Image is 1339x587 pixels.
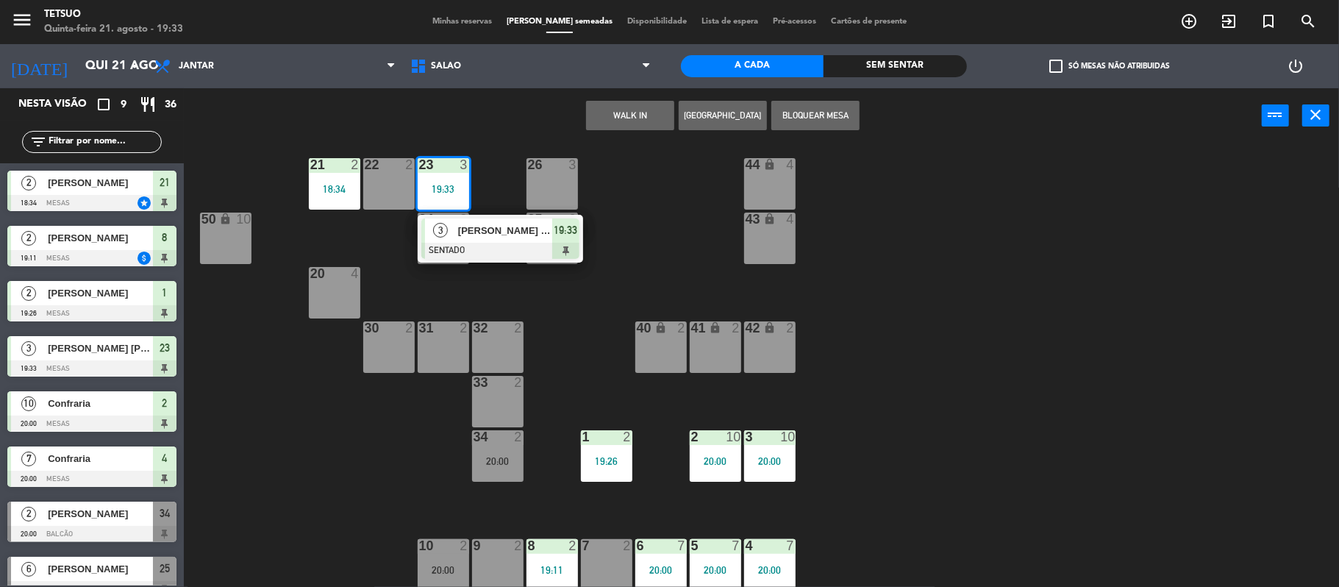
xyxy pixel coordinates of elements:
span: 3 [21,341,36,356]
span: 2 [21,176,36,191]
div: 2 [460,321,468,335]
span: [PERSON_NAME] [48,561,153,577]
div: 20:00 [744,456,796,466]
div: A cada [681,55,824,77]
button: WALK IN [586,101,674,130]
i: lock [219,213,232,225]
div: 19:33 [418,184,469,194]
div: 20:00 [690,456,741,466]
span: 4 [163,449,168,467]
span: 6 [21,562,36,577]
div: 10 [726,430,740,444]
div: 2 [677,321,686,335]
div: 20:00 [690,565,741,575]
span: 2 [21,231,36,246]
button: [GEOGRAPHIC_DATA] [679,101,767,130]
button: menu [11,9,33,36]
span: 2 [163,394,168,412]
span: 1 [163,284,168,302]
div: 2 [786,321,795,335]
div: 2 [691,430,692,444]
button: power_input [1262,104,1289,127]
span: 8 [163,229,168,246]
div: 30 [365,321,365,335]
span: 9 [121,96,126,113]
span: [PERSON_NAME] [48,230,153,246]
div: 2 [732,321,740,335]
span: 19:33 [554,221,577,239]
div: 22 [365,158,365,171]
span: [PERSON_NAME] [48,285,153,301]
span: 2 [21,286,36,301]
button: close [1302,104,1329,127]
div: 19:11 [526,565,578,575]
div: 5 [691,539,692,552]
i: add_circle_outline [1180,13,1198,30]
span: [PERSON_NAME] semeadas [499,18,620,26]
span: [PERSON_NAME] [48,506,153,522]
div: 24 [419,213,420,226]
i: power_input [1267,106,1285,124]
div: 21 [310,158,311,171]
div: 18:34 [309,184,360,194]
span: 7 [21,452,36,466]
button: Bloquear Mesa [771,101,860,130]
div: Quinta-feira 21. agosto - 19:33 [44,22,183,37]
div: 20:00 [635,565,687,575]
div: 26 [528,158,529,171]
span: Lista de espera [694,18,765,26]
i: restaurant [139,96,157,113]
span: 23 [160,339,170,357]
span: 25 [160,560,170,577]
div: 20:00 [472,456,524,466]
div: 2 [405,158,414,171]
div: 23 [419,158,420,171]
div: 4 [786,158,795,171]
i: search [1299,13,1317,30]
div: 2 [514,321,523,335]
i: crop_square [95,96,113,113]
div: 2 [351,158,360,171]
span: check_box_outline_blank [1050,60,1063,73]
div: 10 [419,539,420,552]
div: Sem sentar [824,55,967,77]
div: 1 [582,430,583,444]
span: 34 [160,505,170,522]
span: Jantar [179,61,214,71]
div: 10 [236,213,251,226]
label: Só mesas não atribuidas [1050,60,1171,73]
i: close [1307,106,1325,124]
div: 7 [786,539,795,552]
span: 10 [21,396,36,411]
span: Minhas reservas [425,18,499,26]
i: lock [709,321,721,334]
input: Filtrar por nome... [47,134,161,150]
i: exit_to_app [1220,13,1238,30]
i: lock [763,321,776,334]
i: menu [11,9,33,31]
div: 2 [460,213,468,226]
div: Nesta visão [7,96,106,113]
div: 20:00 [418,565,469,575]
div: 2 [514,539,523,552]
i: turned_in_not [1260,13,1277,30]
div: 20 [310,267,311,280]
div: 7 [677,539,686,552]
div: 2 [623,430,632,444]
i: lock [654,321,667,334]
div: 2 [568,539,577,552]
span: 3 [433,223,448,238]
i: lock [763,213,776,225]
div: 8 [528,539,529,552]
span: Cartões de presente [824,18,914,26]
div: 7 [732,539,740,552]
div: 6 [637,539,638,552]
div: 31 [419,321,420,335]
